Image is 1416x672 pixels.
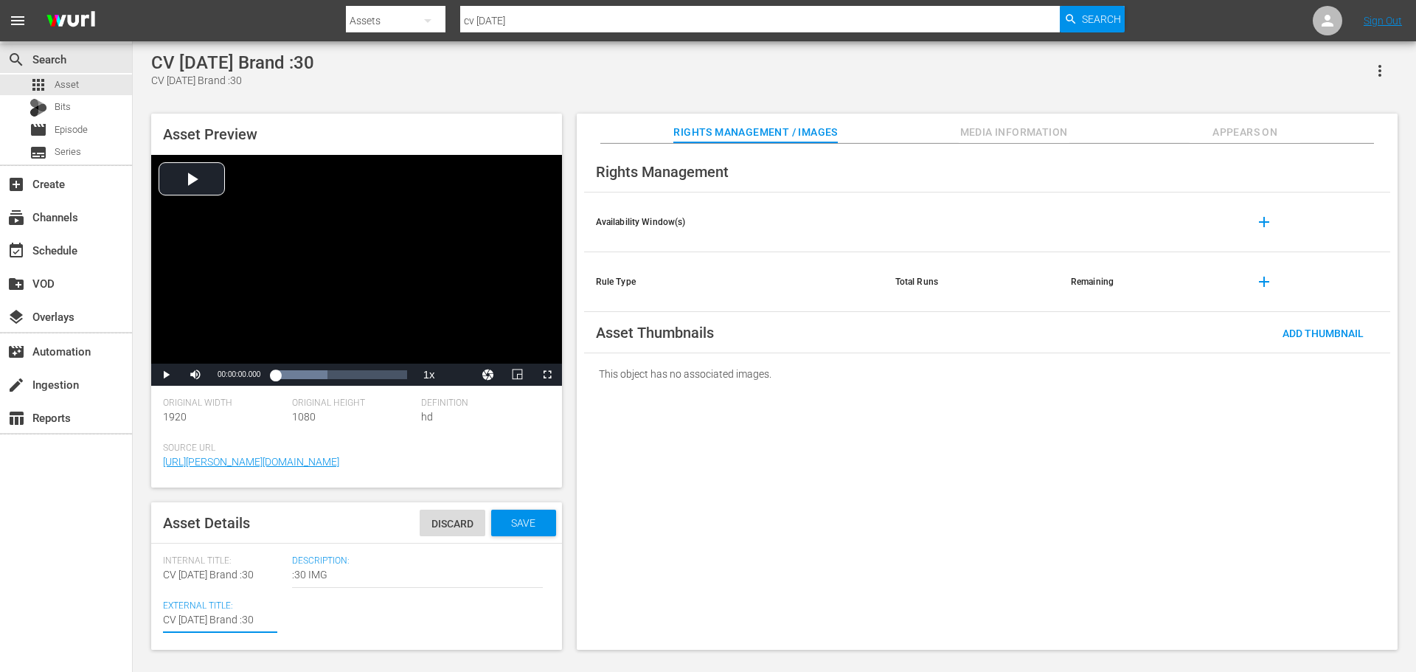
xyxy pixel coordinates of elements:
button: Add Thumbnail [1271,319,1375,346]
button: add [1246,204,1282,240]
th: Remaining [1059,252,1235,312]
button: Picture-in-Picture [503,364,532,386]
span: Add Thumbnail [1271,328,1375,339]
span: add [1255,213,1273,231]
span: CV [DATE] Brand :30 [163,569,254,581]
span: Schedule [7,242,25,260]
span: hd [421,411,433,423]
div: Progress Bar [275,370,406,379]
span: menu [9,12,27,30]
span: Asset [29,76,47,94]
button: Save [491,510,556,536]
button: Discard [420,510,485,536]
span: Episode [55,122,88,137]
span: Channels [7,209,25,226]
span: Series [55,145,81,159]
th: Rule Type [584,252,884,312]
th: Availability Window(s) [584,193,884,252]
span: Original Height [292,398,414,409]
span: Description: [292,555,543,567]
span: 1920 [163,411,187,423]
a: [URL][PERSON_NAME][DOMAIN_NAME] [163,456,339,468]
span: Create [7,176,25,193]
button: Fullscreen [532,364,562,386]
button: Search [1060,6,1125,32]
span: Asset Preview [163,125,257,143]
span: 00:00:00.000 [218,370,260,378]
span: Rights Management / Images [673,123,837,142]
span: Asset Thumbnails [596,324,714,342]
span: Source Url [163,443,543,454]
span: Asset [55,77,79,92]
th: Total Runs [884,252,1059,312]
span: Search [1082,6,1121,32]
div: Bits [29,99,47,117]
span: Ingestion [7,376,25,394]
div: Video Player [151,155,562,386]
span: Definition [421,398,543,409]
span: Appears On [1190,123,1300,142]
span: Internal Title: [163,555,285,567]
button: Jump To Time [473,364,503,386]
span: Rights Management [596,163,729,181]
span: 1080 [292,411,316,423]
span: Automation [7,343,25,361]
textarea: CV [DATE] Brand :30 [163,612,277,630]
span: Search [7,51,25,69]
span: VOD [7,275,25,293]
div: This object has no associated images. [584,353,1390,395]
span: Save [499,517,547,529]
div: CV [DATE] Brand :30 [151,73,314,89]
span: Reports [7,409,25,427]
span: External Title: [163,600,277,612]
button: Play [151,364,181,386]
span: Asset Details [163,514,250,532]
textarea: :30 IMG [292,567,543,585]
span: add [1255,273,1273,291]
span: Discard [420,518,485,530]
span: Media Information [959,123,1069,142]
div: CV [DATE] Brand :30 [151,52,314,73]
span: Bits [55,100,71,114]
span: Series [29,144,47,162]
button: Mute [181,364,210,386]
span: Original Width [163,398,285,409]
a: Sign Out [1364,15,1402,27]
button: add [1246,264,1282,299]
img: ans4CAIJ8jUAAAAAAAAAAAAAAAAAAAAAAAAgQb4GAAAAAAAAAAAAAAAAAAAAAAAAJMjXAAAAAAAAAAAAAAAAAAAAAAAAgAT5G... [35,4,106,38]
button: Playback Rate [414,364,444,386]
span: Episode [29,121,47,139]
span: Overlays [7,308,25,326]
